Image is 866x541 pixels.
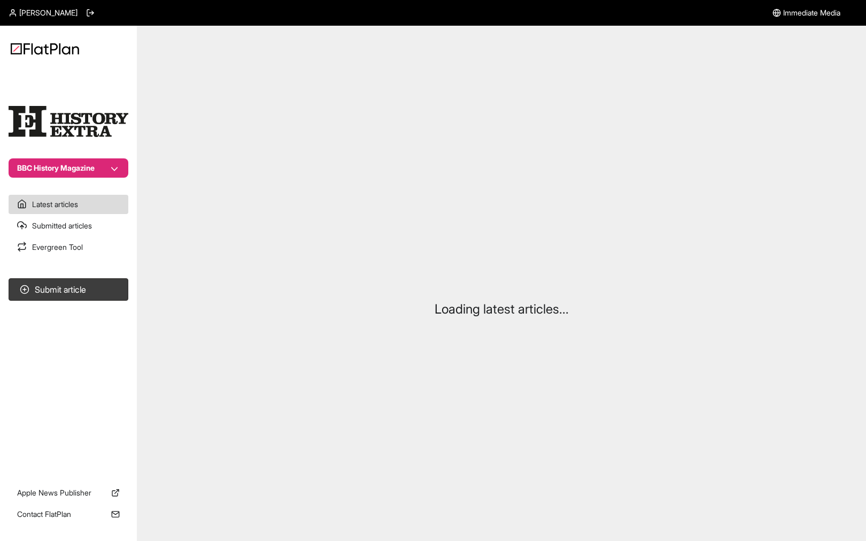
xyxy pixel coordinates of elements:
img: Logo [11,43,79,55]
a: Submitted articles [9,216,128,235]
a: Contact FlatPlan [9,505,128,524]
a: Latest articles [9,195,128,214]
img: Publication Logo [9,106,128,137]
a: [PERSON_NAME] [9,7,78,18]
button: Submit article [9,278,128,301]
p: Loading latest articles... [435,301,569,318]
span: Immediate Media [783,7,840,18]
span: [PERSON_NAME] [19,7,78,18]
button: BBC History Magazine [9,158,128,178]
a: Apple News Publisher [9,483,128,502]
a: Evergreen Tool [9,238,128,257]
